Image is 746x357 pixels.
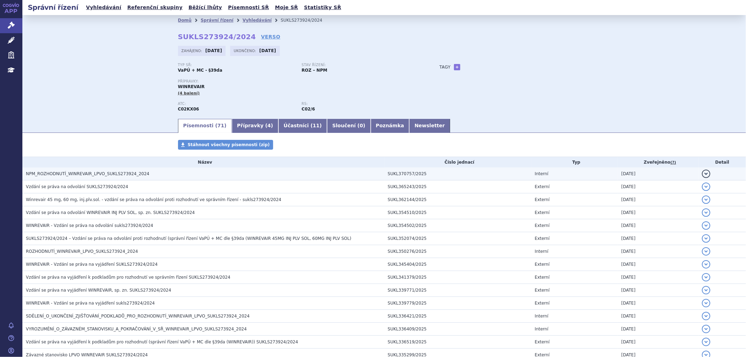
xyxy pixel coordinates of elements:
td: SUKL354502/2025 [384,219,532,232]
td: [DATE] [618,193,699,206]
h3: Tagy [440,63,451,71]
td: [DATE] [618,180,699,193]
button: detail [702,260,710,269]
a: Statistiky SŘ [302,3,343,12]
button: detail [702,170,710,178]
strong: sotatercept [302,107,315,112]
button: detail [702,273,710,281]
p: ATC: [178,102,295,106]
td: SUKL350276/2025 [384,245,532,258]
a: Referenční skupiny [125,3,185,12]
p: Stav řízení: [302,63,419,67]
span: SDĚLENÍ_O_UKONČENÍ_ZJIŠŤOVÁNÍ_PODKLADŮ_PRO_ROZHODNUTÍ_WINREVAIR_LPVO_SUKLS273924_2024 [26,314,250,319]
span: Externí [535,223,549,228]
a: Vyhledávání [84,3,123,12]
a: Běžící lhůty [186,3,224,12]
span: Externí [535,340,549,344]
a: Stáhnout všechny písemnosti (zip) [178,140,273,150]
span: Externí [535,262,549,267]
a: + [454,64,460,70]
strong: VaPÚ + MC - §39da [178,68,222,73]
span: VYROZUMĚNÍ_O_ZÁVAZNÉM_STANOVISKU_A_POKRAČOVÁNÍ_V_SŘ_WINREVAIR_LPVO_SUKLS273924_2024 [26,327,247,331]
span: WINREVAIR - Vzdání se práva na vyjádření sukls273924/2024 [26,301,155,306]
td: [DATE] [618,310,699,323]
a: Správní řízení [201,18,234,23]
td: [DATE] [618,336,699,349]
span: Externí [535,236,549,241]
span: Externí [535,184,549,189]
button: detail [702,247,710,256]
a: Písemnosti SŘ [226,3,271,12]
span: Vzdání se práva na odvolání WINREVAIR INJ PLV SOL, sp. zn. SUKLS273924/2024 [26,210,195,215]
td: [DATE] [618,284,699,297]
h2: Správní řízení [22,2,84,12]
span: Vzdání se práva na vyjádření k podkladům pro rozhodnutí (správní řízení VaPÚ + MC dle §39da (WINR... [26,340,298,344]
a: Poznámka [371,119,410,133]
button: detail [702,208,710,217]
td: SUKL370757/2025 [384,167,532,180]
a: Účastníci (11) [278,119,327,133]
th: Název [22,157,384,167]
td: SUKL341379/2025 [384,271,532,284]
td: SUKL362144/2025 [384,193,532,206]
th: Zveřejněno [618,157,699,167]
span: Vzdání se práva na odvolání SUKLS273924/2024 [26,184,128,189]
span: Interní [535,327,548,331]
strong: ROZ – NPM [302,68,327,73]
strong: [DATE] [259,48,276,53]
span: Externí [535,301,549,306]
button: detail [702,286,710,294]
a: Sloučení (0) [327,119,370,133]
span: Zahájeno: [182,48,204,53]
td: SUKL339779/2025 [384,297,532,310]
span: Interní [535,171,548,176]
td: SUKL336421/2025 [384,310,532,323]
button: detail [702,312,710,320]
td: [DATE] [618,297,699,310]
td: SUKL345404/2025 [384,258,532,271]
button: detail [702,221,710,230]
span: WINREVAIR - Vzdání se práva na odvolání sukls273924/2024 [26,223,153,228]
span: Externí [535,197,549,202]
span: Vzdání se práva na vyjádření k podkladům pro rozhodnutí ve správním řízení SUKLS273924/2024 [26,275,230,280]
span: Interní [535,314,548,319]
a: Písemnosti (71) [178,119,232,133]
td: [DATE] [618,271,699,284]
a: Newsletter [409,119,450,133]
a: Domů [178,18,192,23]
td: [DATE] [618,323,699,336]
span: 71 [218,123,224,128]
button: detail [702,183,710,191]
span: WINREVAIR [178,84,205,89]
th: Detail [698,157,746,167]
span: 0 [360,123,363,128]
span: (4 balení) [178,91,200,95]
span: Externí [535,288,549,293]
span: Stáhnout všechny písemnosti (zip) [188,142,270,147]
p: RS: [302,102,419,106]
td: [DATE] [618,206,699,219]
span: NPM_ROZHODNUTÍ_WINREVAIR_LPVO_SUKLS273924_2024 [26,171,149,176]
button: detail [702,338,710,346]
td: [DATE] [618,167,699,180]
abbr: (?) [670,160,676,165]
li: SUKLS273924/2024 [281,15,332,26]
p: Přípravky: [178,79,426,84]
th: Typ [531,157,618,167]
button: detail [702,195,710,204]
a: VERSO [261,33,280,40]
strong: SOTATERCEPT [178,107,199,112]
td: SUKL336519/2025 [384,336,532,349]
td: [DATE] [618,219,699,232]
span: Interní [535,249,548,254]
th: Číslo jednací [384,157,532,167]
td: SUKL365243/2025 [384,180,532,193]
td: SUKL354510/2025 [384,206,532,219]
a: Vyhledávání [242,18,271,23]
td: SUKL352074/2025 [384,232,532,245]
span: Winrevair 45 mg, 60 mg, inj.plv.sol. - vzdání se práva na odvolání proti rozhodnutí ve správním ř... [26,197,281,202]
a: Moje SŘ [273,3,300,12]
span: 4 [268,123,271,128]
span: Externí [535,210,549,215]
button: detail [702,234,710,243]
